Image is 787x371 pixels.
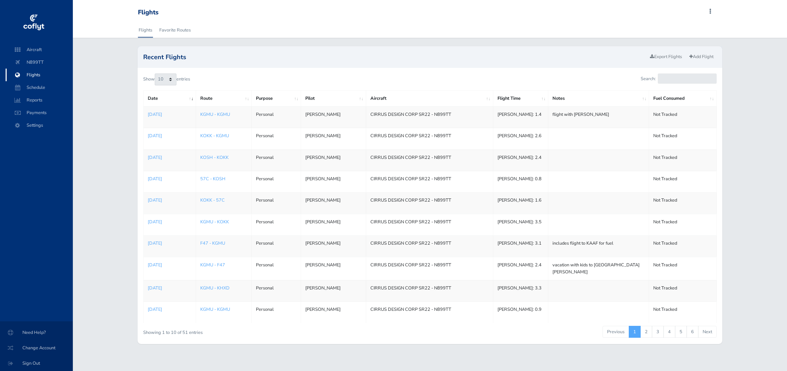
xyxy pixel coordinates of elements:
a: 4 [663,326,675,338]
a: F47 - KGMU [200,240,225,246]
a: [DATE] [148,154,191,161]
a: [DATE] [148,175,191,182]
td: [PERSON_NAME] [301,149,366,171]
a: 1 [629,326,641,338]
td: Personal [252,149,301,171]
td: Personal [252,214,301,235]
input: Search: [658,73,717,84]
a: 6 [687,326,698,338]
a: KGMU - KOKK [200,219,229,225]
span: Sign Out [8,357,64,370]
span: Payments [13,106,66,119]
td: CIRRUS DESIGN CORP SR22 - N899TT [366,128,493,149]
a: 2 [640,326,652,338]
td: Personal [252,280,301,301]
td: Personal [252,302,301,323]
a: [DATE] [148,306,191,313]
td: [PERSON_NAME]: 3.5 [493,214,548,235]
td: Not Tracked [649,257,717,280]
td: Personal [252,192,301,214]
a: KGMU - F47 [200,262,225,268]
a: Export Flights [647,52,685,62]
td: Personal [252,236,301,257]
label: Show entries [143,73,190,85]
th: Flight Time: activate to sort column ascending [493,91,548,106]
td: CIRRUS DESIGN CORP SR22 - N899TT [366,149,493,171]
td: Personal [252,128,301,149]
td: CIRRUS DESIGN CORP SR22 - N899TT [366,236,493,257]
td: CIRRUS DESIGN CORP SR22 - N899TT [366,280,493,301]
th: Aircraft: activate to sort column ascending [366,91,493,106]
a: [DATE] [148,111,191,118]
td: [PERSON_NAME] [301,302,366,323]
a: 5 [675,326,687,338]
td: CIRRUS DESIGN CORP SR22 - N899TT [366,302,493,323]
td: CIRRUS DESIGN CORP SR22 - N899TT [366,214,493,235]
td: [PERSON_NAME]: 3.3 [493,280,548,301]
a: KOSH - KOKK [200,154,229,161]
td: [PERSON_NAME] [301,128,366,149]
th: Notes: activate to sort column ascending [548,91,649,106]
th: Route: activate to sort column ascending [196,91,252,106]
td: [PERSON_NAME]: 2.4 [493,149,548,171]
th: Pilot: activate to sort column ascending [301,91,366,106]
a: [DATE] [148,197,191,204]
td: [PERSON_NAME] [301,171,366,192]
td: Personal [252,257,301,280]
a: [DATE] [148,240,191,247]
a: [DATE] [148,218,191,225]
td: [PERSON_NAME]: 3.1 [493,236,548,257]
span: Need Help? [8,326,64,339]
a: Add Flight [686,52,717,62]
span: Reports [13,94,66,106]
td: CIRRUS DESIGN CORP SR22 - N899TT [366,171,493,192]
td: Not Tracked [649,106,717,128]
a: 3 [652,326,664,338]
label: Search: [641,73,717,84]
a: Flights [138,22,153,38]
a: [DATE] [148,261,191,268]
td: [PERSON_NAME] [301,236,366,257]
select: Showentries [155,73,176,85]
span: Settings [13,119,66,132]
td: [PERSON_NAME]: 0.8 [493,171,548,192]
td: Not Tracked [649,192,717,214]
td: [PERSON_NAME]: 2.4 [493,257,548,280]
td: [PERSON_NAME]: 1.4 [493,106,548,128]
td: flight with [PERSON_NAME] [548,106,649,128]
span: Aircraft [13,43,66,56]
h2: Recent Flights [143,54,647,60]
span: Flights [13,69,66,81]
a: KOKK - 57C [200,197,225,203]
a: [DATE] [148,285,191,292]
span: N899TT [13,56,66,69]
td: [PERSON_NAME]: 2.6 [493,128,548,149]
a: KGMU - KHXD [200,285,230,291]
td: [PERSON_NAME] [301,280,366,301]
td: [PERSON_NAME] [301,192,366,214]
div: Showing 1 to 10 of 51 entries [143,325,377,336]
td: includes flight to KAAF for fuel [548,236,649,257]
a: Next [698,326,717,338]
th: Purpose: activate to sort column ascending [252,91,301,106]
a: [DATE] [148,132,191,139]
td: Not Tracked [649,149,717,171]
a: 57C - KOSH [200,176,225,182]
td: [PERSON_NAME] [301,257,366,280]
a: KOKK - KGMU [200,133,229,139]
span: Schedule [13,81,66,94]
div: Flights [138,9,159,16]
span: Change Account [8,342,64,354]
td: CIRRUS DESIGN CORP SR22 - N899TT [366,257,493,280]
a: Favorite Routes [159,22,191,38]
td: Not Tracked [649,236,717,257]
th: Fuel Consumed: activate to sort column ascending [649,91,717,106]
